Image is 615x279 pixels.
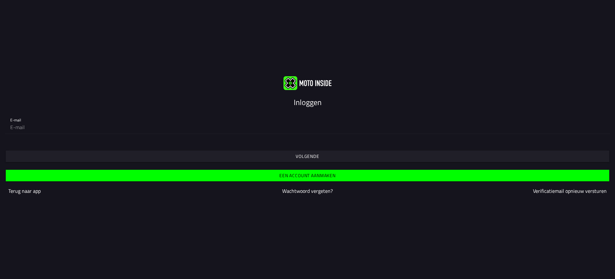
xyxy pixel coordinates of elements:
a: Wachtwoord vergeten? [282,187,333,195]
a: Terug naar app [8,187,41,195]
ion-text: Volgende [296,154,319,159]
ion-text: Inloggen [294,96,322,108]
ion-button: Een account aanmaken [6,170,609,181]
input: E-mail [10,121,605,134]
a: Verificatiemail opnieuw versturen [533,187,607,195]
